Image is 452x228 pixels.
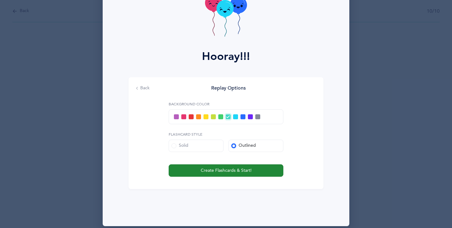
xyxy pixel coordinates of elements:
[169,164,283,177] button: Create Flashcards & Start!
[231,143,256,149] div: Outlined
[201,167,252,174] span: Create Flashcards & Start!
[202,48,250,65] div: Hooray!!!
[171,143,188,149] div: Solid
[211,85,246,91] div: Replay Options
[169,132,283,137] label: Flashcard Style
[136,85,150,91] button: Back
[169,101,283,107] label: Background color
